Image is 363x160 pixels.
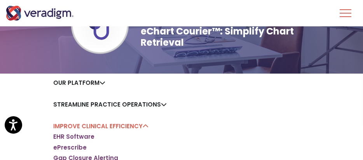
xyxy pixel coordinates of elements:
a: ePrescribe [53,144,87,151]
button: Toggle Navigation Menu [340,3,351,23]
img: Veradigm logo [6,6,74,21]
a: Streamline Practice Operations [53,100,167,108]
a: EHR Software [53,133,94,141]
h1: eChart Courier™: Simplify Chart Retrieval [141,26,316,48]
a: Our Platform [53,79,105,87]
a: Improve Clinical Efficiency [53,122,148,130]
